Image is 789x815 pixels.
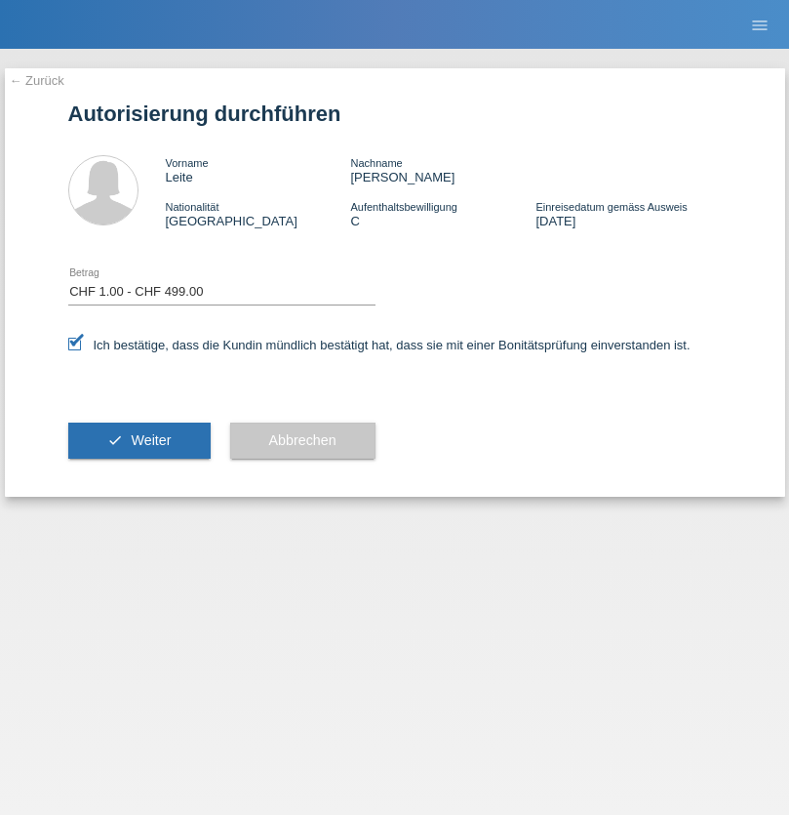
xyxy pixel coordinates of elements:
[750,16,769,35] i: menu
[10,73,64,88] a: ← Zurück
[230,423,375,460] button: Abbrechen
[350,157,402,169] span: Nachname
[535,201,687,213] span: Einreisedatum gemäss Ausweis
[166,199,351,228] div: [GEOGRAPHIC_DATA]
[740,19,779,30] a: menu
[166,201,219,213] span: Nationalität
[350,201,456,213] span: Aufenthaltsbewilligung
[68,102,722,126] h1: Autorisierung durchführen
[350,199,535,228] div: C
[107,432,123,448] i: check
[131,432,171,448] span: Weiter
[68,423,211,460] button: check Weiter
[535,199,721,228] div: [DATE]
[166,155,351,184] div: Leite
[269,432,336,448] span: Abbrechen
[350,155,535,184] div: [PERSON_NAME]
[166,157,209,169] span: Vorname
[68,338,690,352] label: Ich bestätige, dass die Kundin mündlich bestätigt hat, dass sie mit einer Bonitätsprüfung einvers...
